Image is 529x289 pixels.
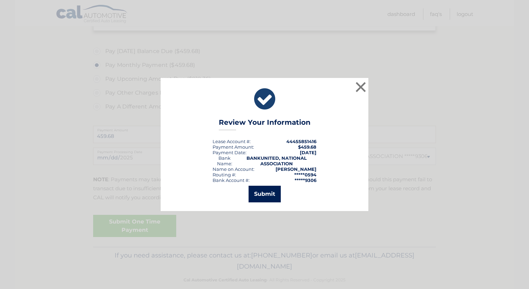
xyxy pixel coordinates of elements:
[246,155,307,166] strong: BANKUNITED, NATIONAL ASSOCIATION
[213,139,251,144] div: Lease Account #:
[213,150,245,155] span: Payment Date
[300,150,316,155] span: [DATE]
[354,80,368,94] button: ×
[213,172,236,177] div: Routing #:
[213,155,236,166] div: Bank Name:
[298,144,316,150] span: $459.68
[213,166,254,172] div: Name on Account:
[219,118,311,130] h3: Review Your Information
[286,139,316,144] strong: 44455851416
[213,144,254,150] div: Payment Amount:
[213,150,246,155] div: :
[213,177,250,183] div: Bank Account #:
[249,186,281,202] button: Submit
[276,166,316,172] strong: [PERSON_NAME]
